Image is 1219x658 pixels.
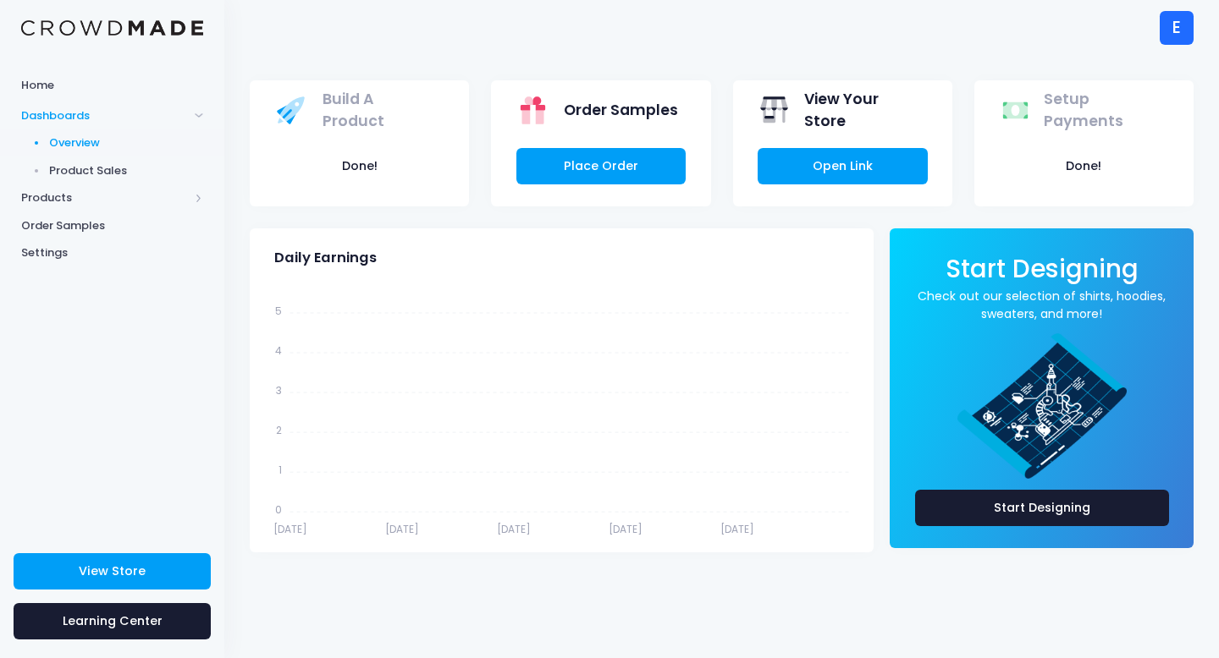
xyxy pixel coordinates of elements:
[564,99,678,121] span: Order Samples
[385,522,419,536] tspan: [DATE]
[21,217,203,234] span: Order Samples
[14,603,211,639] a: Learning Center
[275,303,282,317] tspan: 5
[49,134,204,151] span: Overview
[63,612,163,629] span: Learning Center
[21,107,189,124] span: Dashboards
[14,553,211,589] a: View Store
[276,382,282,397] tspan: 3
[999,148,1169,184] button: Done!
[946,266,1139,282] a: Start Designing
[21,77,203,94] span: Home
[79,562,146,579] span: View Store
[276,422,282,436] tspan: 2
[1160,11,1194,45] div: E
[497,522,531,536] tspan: [DATE]
[279,462,282,476] tspan: 1
[946,251,1139,286] span: Start Designing
[275,502,282,516] tspan: 0
[516,148,687,184] a: Place Order
[49,162,204,179] span: Product Sales
[273,522,307,536] tspan: [DATE]
[21,189,189,206] span: Products
[274,249,377,266] span: Daily Earnings
[609,522,643,536] tspan: [DATE]
[720,522,754,536] tspan: [DATE]
[323,88,439,133] span: Build A Product
[1044,88,1163,133] span: Setup Payments
[915,288,1169,323] a: Check out our selection of shirts, hoodies, sweaters, and more!
[21,244,203,261] span: Settings
[804,88,922,133] span: View Your Store
[274,148,444,184] button: Done!
[915,490,1169,526] a: Start Designing
[21,20,203,36] img: Logo
[758,148,928,184] a: Open Link
[275,343,282,357] tspan: 4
